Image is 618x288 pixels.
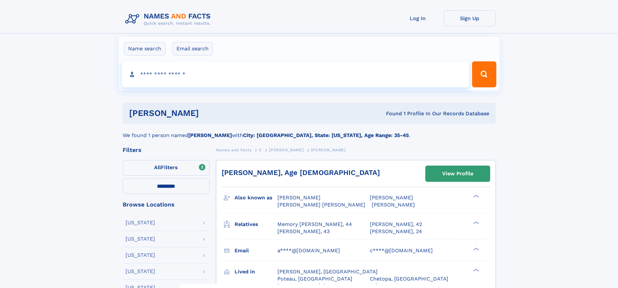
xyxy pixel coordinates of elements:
div: [US_STATE] [126,253,155,258]
span: [PERSON_NAME] [PERSON_NAME] [277,202,365,208]
input: search input [122,61,469,87]
span: [PERSON_NAME] [311,148,346,152]
a: [PERSON_NAME], Age [DEMOGRAPHIC_DATA] [222,169,380,177]
div: Filters [123,147,210,153]
a: Log In [392,10,444,26]
span: [PERSON_NAME] [370,194,413,201]
div: [US_STATE] [126,236,155,242]
a: Names and Facts [216,146,252,154]
b: [PERSON_NAME] [188,132,232,138]
span: All [154,164,161,170]
span: Chetopa, [GEOGRAPHIC_DATA] [370,276,448,282]
div: Found 1 Profile In Our Records Database [292,110,489,117]
div: [US_STATE] [126,220,155,225]
h3: Lived in [235,266,277,277]
span: [PERSON_NAME] [372,202,415,208]
h3: Relatives [235,219,277,230]
h3: Also known as [235,192,277,203]
a: [PERSON_NAME], 43 [277,228,330,235]
div: ❯ [472,194,479,198]
label: Filters [123,160,210,176]
div: Browse Locations [123,202,210,207]
div: [US_STATE] [126,269,155,274]
span: C [259,148,262,152]
div: View Profile [442,166,473,181]
button: Search Button [472,61,496,87]
span: [PERSON_NAME] [277,194,321,201]
label: Name search [124,42,165,56]
a: Sign Up [444,10,496,26]
a: [PERSON_NAME] [269,146,304,154]
span: Poteau, [GEOGRAPHIC_DATA] [277,276,352,282]
h3: Email [235,245,277,256]
b: City: [GEOGRAPHIC_DATA], State: [US_STATE], Age Range: 35-45 [243,132,409,138]
span: [PERSON_NAME] [269,148,304,152]
div: ❯ [472,247,479,251]
a: C [259,146,262,154]
div: ❯ [472,268,479,272]
span: [PERSON_NAME], [GEOGRAPHIC_DATA] [277,269,378,275]
img: Logo Names and Facts [123,10,216,28]
h1: [PERSON_NAME] [129,109,293,117]
div: ❯ [472,220,479,225]
label: Email search [172,42,213,56]
a: [PERSON_NAME], 24 [370,228,422,235]
a: [PERSON_NAME], 42 [370,221,422,228]
div: We found 1 person named with . [123,124,496,139]
a: View Profile [426,166,490,182]
a: Memory [PERSON_NAME], 44 [277,221,352,228]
